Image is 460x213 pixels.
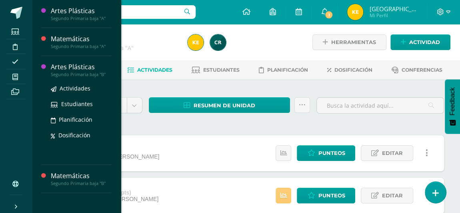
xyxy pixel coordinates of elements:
img: 19436fc6d9716341a8510cf58c6830a2.png [210,34,226,50]
a: Punteos [297,145,355,161]
a: Artes PlásticasSegundo Primaria baja "B" [51,62,112,77]
a: Dosificación [327,64,372,76]
div: Segundo Primaria baja "B" [51,181,112,186]
span: Feedback [449,87,456,115]
button: Feedback - Mostrar encuesta [445,79,460,134]
div: Artes Plásticas [51,62,112,72]
a: Planificación [51,115,112,124]
input: Busca la actividad aquí... [317,98,444,113]
span: Dosificación [58,131,90,139]
div: Matemáticas [51,34,112,44]
div: Matemáticas [51,171,112,181]
a: Resumen de unidad [149,97,290,113]
span: Estudiantes [61,100,93,108]
a: Conferencias [392,64,442,76]
span: Editar [382,188,403,203]
span: [DATE][PERSON_NAME] [95,196,158,202]
span: Planificación [59,116,92,123]
span: [DATE][PERSON_NAME] [96,153,159,160]
a: MatemáticasSegundo Primaria baja "B" [51,171,112,186]
a: Actividades [51,84,112,93]
span: Actividad [409,35,440,50]
span: Punteos [318,146,345,161]
span: Dosificación [334,67,372,73]
div: Artes Plásticas [51,6,112,16]
span: Mi Perfil [369,12,417,19]
img: cac69b3a1053a0e96759db03ee3b121c.png [188,34,204,50]
span: Conferencias [402,67,442,73]
a: Estudiantes [192,64,240,76]
a: Actividades [127,64,172,76]
span: [GEOGRAPHIC_DATA] [369,5,417,13]
span: 1 [324,10,333,19]
div: Segundo Primaria baja "A" [51,16,112,21]
a: Herramientas [312,34,386,50]
a: Planificación [259,64,308,76]
span: Actividades [60,84,90,92]
div: Segundo Primaria baja "B" [51,72,112,77]
a: Actividad [390,34,450,50]
div: Segundo Primaria baja "A" [51,44,112,49]
img: cac69b3a1053a0e96759db03ee3b121c.png [347,4,363,20]
span: Estudiantes [203,67,240,73]
span: Editar [382,146,403,161]
a: Punteos [297,188,355,203]
span: Resumen de unidad [194,98,255,113]
span: Planificación [267,67,308,73]
a: Artes PlásticasSegundo Primaria baja "A" [51,6,112,21]
a: Dosificación [51,131,112,140]
a: Estudiantes [51,99,112,109]
span: Herramientas [331,35,376,50]
a: MatemáticasSegundo Primaria baja "A" [51,34,112,49]
span: Actividades [137,67,172,73]
span: Punteos [318,188,345,203]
